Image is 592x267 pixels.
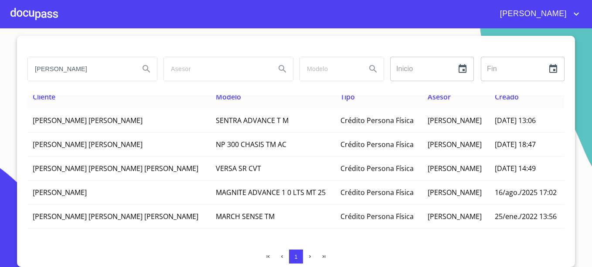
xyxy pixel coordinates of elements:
[272,58,293,79] button: Search
[495,116,536,125] span: [DATE] 13:06
[428,140,482,149] span: [PERSON_NAME]
[340,92,355,102] span: Tipo
[216,212,275,221] span: MARCH SENSE TM
[294,253,297,260] span: 1
[493,7,582,21] button: account of current user
[33,140,143,149] span: [PERSON_NAME] [PERSON_NAME]
[495,164,536,173] span: [DATE] 14:49
[300,57,359,81] input: search
[33,92,55,102] span: Cliente
[164,57,269,81] input: search
[33,188,87,197] span: [PERSON_NAME]
[340,116,414,125] span: Crédito Persona Física
[33,116,143,125] span: [PERSON_NAME] [PERSON_NAME]
[495,188,557,197] span: 16/ago./2025 17:02
[363,58,384,79] button: Search
[495,140,536,149] span: [DATE] 18:47
[136,58,157,79] button: Search
[340,140,414,149] span: Crédito Persona Física
[428,92,451,102] span: Asesor
[216,140,286,149] span: NP 300 CHASIS TM AC
[33,164,198,173] span: [PERSON_NAME] [PERSON_NAME] [PERSON_NAME]
[33,212,198,221] span: [PERSON_NAME] [PERSON_NAME] [PERSON_NAME]
[428,212,482,221] span: [PERSON_NAME]
[495,212,557,221] span: 25/ene./2022 13:56
[340,188,414,197] span: Crédito Persona Física
[428,188,482,197] span: [PERSON_NAME]
[216,188,326,197] span: MAGNITE ADVANCE 1 0 LTS MT 25
[216,92,241,102] span: Modelo
[216,116,289,125] span: SENTRA ADVANCE T M
[340,212,414,221] span: Crédito Persona Física
[289,250,303,264] button: 1
[495,92,519,102] span: Creado
[28,57,133,81] input: search
[493,7,571,21] span: [PERSON_NAME]
[340,164,414,173] span: Crédito Persona Física
[428,116,482,125] span: [PERSON_NAME]
[428,164,482,173] span: [PERSON_NAME]
[216,164,261,173] span: VERSA SR CVT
